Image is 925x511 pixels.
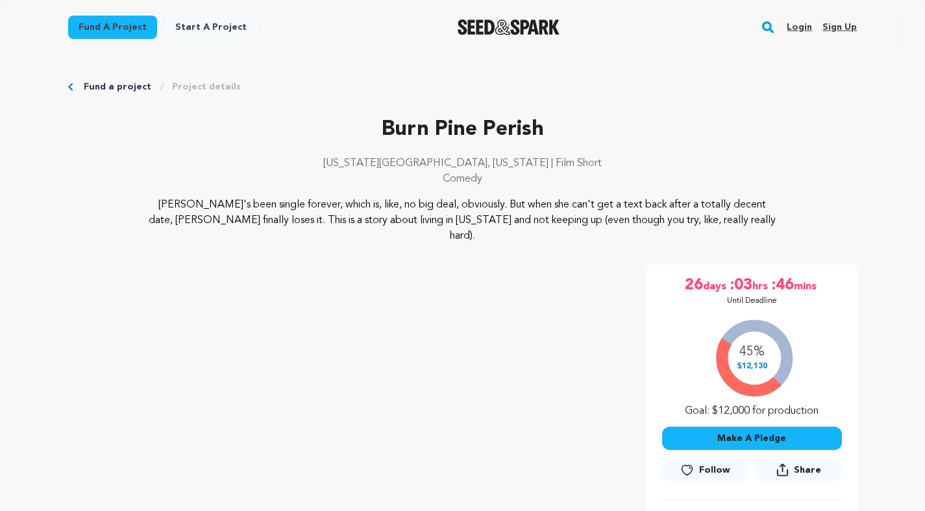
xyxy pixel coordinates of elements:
[172,80,241,93] a: Project details
[771,275,794,296] span: :46
[68,16,157,39] a: Fund a project
[752,275,771,296] span: hrs
[68,114,857,145] p: Burn Pine Perish
[458,19,560,35] a: Seed&Spark Homepage
[165,16,257,39] a: Start a project
[147,197,778,244] p: [PERSON_NAME]'s been single forever, which is, like, no big deal, obviously. But when she can't g...
[458,19,560,35] img: Seed&Spark Logo Dark Mode
[787,17,812,38] a: Login
[68,156,857,171] p: [US_STATE][GEOGRAPHIC_DATA], [US_STATE] | Film Short
[794,275,819,296] span: mins
[822,17,857,38] a: Sign up
[84,80,151,93] a: Fund a project
[703,275,729,296] span: days
[68,171,857,187] p: Comedy
[794,464,821,477] span: Share
[699,464,730,477] span: Follow
[662,427,842,450] button: Make A Pledge
[685,275,703,296] span: 26
[662,458,748,482] a: Follow
[729,275,752,296] span: :03
[68,80,857,93] div: Breadcrumb
[727,296,777,306] p: Until Deadline
[756,458,841,487] span: Share
[756,458,841,482] button: Share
